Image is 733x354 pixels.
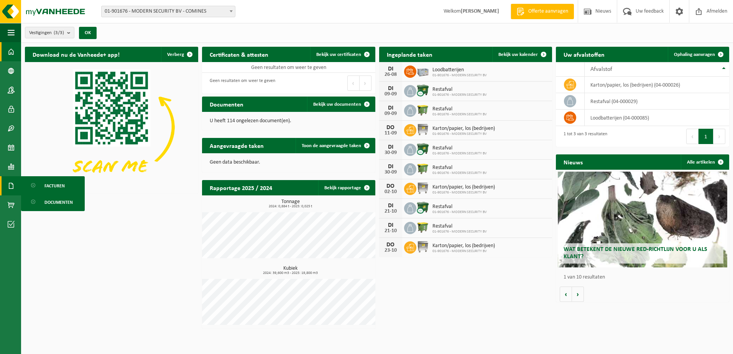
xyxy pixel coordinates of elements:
[347,75,360,91] button: Previous
[432,210,487,215] span: 01-901676 - MODERN SECURITY BV
[432,165,487,171] span: Restafval
[432,249,495,254] span: 01-901676 - MODERN SECURITY BV
[383,164,398,170] div: DI
[383,66,398,72] div: DI
[206,266,375,275] h3: Kubiek
[161,47,197,62] button: Verberg
[206,271,375,275] span: 2024: 39,600 m3 - 2025: 19,800 m3
[383,248,398,253] div: 23-10
[432,132,495,136] span: 01-901676 - MODERN SECURITY BV
[206,75,275,92] div: Geen resultaten om weer te geven
[416,64,429,77] img: PB-LB-0680-HPE-GY-01
[564,246,707,260] span: Wat betekent de nieuwe RED-richtlijn voor u als klant?
[102,6,235,17] span: 01-901676 - MODERN SECURITY BV - COMINES
[383,183,398,189] div: DO
[498,52,538,57] span: Bekijk uw kalender
[432,229,487,234] span: 01-901676 - MODERN SECURITY BV
[383,189,398,195] div: 02-10
[681,154,728,170] a: Alle artikelen
[383,85,398,92] div: DI
[416,201,429,214] img: WB-1100-CU
[585,110,730,126] td: loodbatterijen (04-000085)
[383,131,398,136] div: 11-09
[202,138,271,153] h2: Aangevraagde taken
[383,150,398,156] div: 30-09
[432,151,487,156] span: 01-901676 - MODERN SECURITY BV
[202,97,251,111] h2: Documenten
[44,179,65,193] span: Facturen
[432,112,487,117] span: 01-901676 - MODERN SECURITY BV
[23,195,83,209] a: Documenten
[360,75,371,91] button: Next
[101,6,235,17] span: 01-901676 - MODERN SECURITY BV - COMINES
[560,287,572,302] button: Vorige
[416,182,429,195] img: WB-1100-GAL-GY-02
[383,72,398,77] div: 26-08
[585,93,730,110] td: restafval (04-000029)
[383,228,398,234] div: 21-10
[318,180,375,195] a: Bekijk rapportage
[432,126,495,132] span: Karton/papier, los (bedrijven)
[572,287,584,302] button: Volgende
[383,222,398,228] div: DI
[560,128,607,145] div: 1 tot 3 van 3 resultaten
[432,184,495,190] span: Karton/papier, los (bedrijven)
[383,209,398,214] div: 21-10
[416,221,429,234] img: WB-1100-HPE-GN-50
[674,52,715,57] span: Ophaling aanvragen
[316,52,361,57] span: Bekijk uw certificaten
[432,73,487,78] span: 01-901676 - MODERN SECURITY BV
[310,47,375,62] a: Bekijk uw certificaten
[383,92,398,97] div: 09-09
[416,240,429,253] img: WB-1100-GAL-GY-02
[585,77,730,93] td: karton/papier, los (bedrijven) (04-000026)
[564,275,725,280] p: 1 van 10 resultaten
[23,178,83,193] a: Facturen
[416,143,429,156] img: WB-1100-CU
[432,106,487,112] span: Restafval
[383,125,398,131] div: DO
[307,97,375,112] a: Bekijk uw documenten
[379,47,440,62] h2: Ingeplande taken
[668,47,728,62] a: Ophaling aanvragen
[432,171,487,175] span: 01-901676 - MODERN SECURITY BV
[461,8,499,14] strong: [PERSON_NAME]
[210,118,368,124] p: U heeft 114 ongelezen document(en).
[526,8,570,15] span: Offerte aanvragen
[432,243,495,249] span: Karton/papier, los (bedrijven)
[383,242,398,248] div: DO
[558,172,728,267] a: Wat betekent de nieuwe RED-richtlijn voor u als klant?
[383,203,398,209] div: DI
[492,47,551,62] a: Bekijk uw kalender
[25,27,74,38] button: Vestigingen(3/3)
[202,180,280,195] h2: Rapportage 2025 / 2024
[432,87,487,93] span: Restafval
[416,162,429,175] img: WB-1100-HPE-GN-50
[296,138,375,153] a: Toon de aangevraagde taken
[313,102,361,107] span: Bekijk uw documenten
[206,205,375,208] span: 2024: 0,884 t - 2025: 0,025 t
[590,66,612,72] span: Afvalstof
[206,199,375,208] h3: Tonnage
[202,62,375,73] td: Geen resultaten om weer te geven
[432,223,487,229] span: Restafval
[383,144,398,150] div: DI
[511,4,574,19] a: Offerte aanvragen
[54,30,64,35] count: (3/3)
[44,195,73,210] span: Documenten
[29,27,64,39] span: Vestigingen
[79,27,97,39] button: OK
[432,67,487,73] span: Loodbatterijen
[383,105,398,111] div: DI
[556,154,590,169] h2: Nieuws
[556,47,612,62] h2: Uw afvalstoffen
[686,129,698,144] button: Previous
[432,145,487,151] span: Restafval
[202,47,276,62] h2: Certificaten & attesten
[210,160,368,165] p: Geen data beschikbaar.
[432,190,495,195] span: 01-901676 - MODERN SECURITY BV
[432,204,487,210] span: Restafval
[713,129,725,144] button: Next
[416,103,429,116] img: WB-1100-HPE-GN-50
[25,47,127,62] h2: Download nu de Vanheede+ app!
